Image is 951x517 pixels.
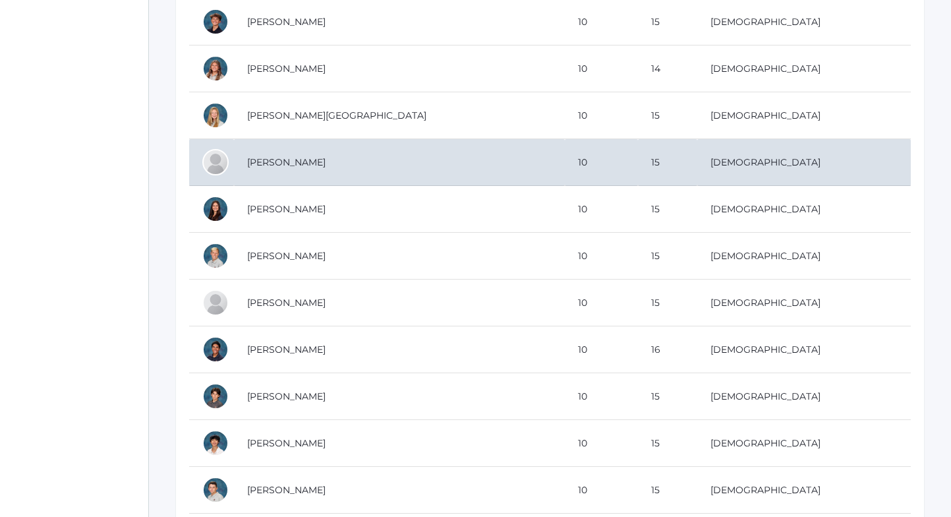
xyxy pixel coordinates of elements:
td: [DEMOGRAPHIC_DATA] [697,280,911,326]
td: [DEMOGRAPHIC_DATA] [697,92,911,139]
td: [PERSON_NAME] [234,326,565,373]
td: [DEMOGRAPHIC_DATA] [697,46,911,92]
div: Adelise Erickson [202,55,229,82]
td: 15 [638,233,697,280]
div: Eva Noyes [202,289,229,316]
div: Elijah Dreher [202,9,229,35]
td: [PERSON_NAME] [234,139,565,186]
td: [PERSON_NAME][GEOGRAPHIC_DATA] [234,92,565,139]
td: 16 [638,326,697,373]
td: [PERSON_NAME] [234,46,565,92]
td: 10 [565,92,638,139]
td: 10 [565,280,638,326]
td: 15 [638,92,697,139]
td: 10 [565,467,638,514]
td: [PERSON_NAME] [234,280,565,326]
td: [PERSON_NAME] [234,467,565,514]
div: Rowan Salazar [202,383,229,410]
td: 10 [565,46,638,92]
td: 15 [638,373,697,420]
td: 15 [638,467,697,514]
td: [PERSON_NAME] [234,233,565,280]
td: [DEMOGRAPHIC_DATA] [697,233,911,280]
td: [DEMOGRAPHIC_DATA] [697,373,911,420]
td: [DEMOGRAPHIC_DATA] [697,420,911,467]
td: [PERSON_NAME] [234,420,565,467]
td: 15 [638,186,697,233]
td: 14 [638,46,697,92]
div: Patrick Ortega [202,336,229,363]
td: [DEMOGRAPHIC_DATA] [697,186,911,233]
td: [DEMOGRAPHIC_DATA] [697,139,911,186]
div: Joshua La Russo [202,149,229,175]
div: Alayna Logan [202,196,229,222]
td: 10 [565,373,638,420]
div: Ethan Scheinfarb [202,430,229,456]
td: 15 [638,280,697,326]
td: [PERSON_NAME] [234,373,565,420]
td: [DEMOGRAPHIC_DATA] [697,467,911,514]
div: Joshua Luz [202,243,229,269]
td: [DEMOGRAPHIC_DATA] [697,326,911,373]
td: 10 [565,139,638,186]
div: Vincent Turk [202,477,229,503]
td: 15 [638,420,697,467]
td: [PERSON_NAME] [234,186,565,233]
td: 10 [565,186,638,233]
td: 10 [565,420,638,467]
td: 10 [565,326,638,373]
div: Sienna Hein [202,102,229,129]
td: 15 [638,139,697,186]
td: 10 [565,233,638,280]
